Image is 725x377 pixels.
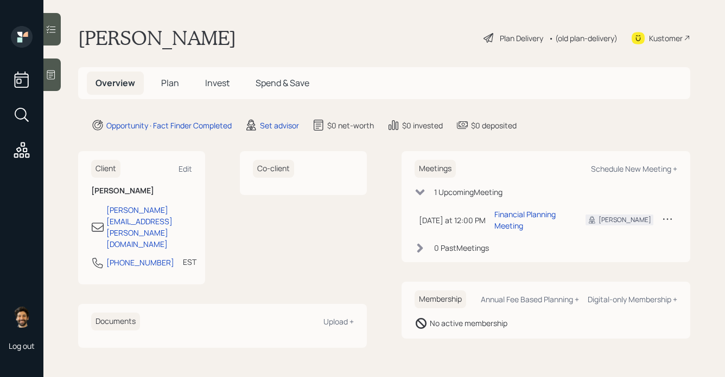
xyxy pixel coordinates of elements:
[179,164,192,174] div: Edit
[402,120,443,131] div: $0 invested
[78,26,236,50] h1: [PERSON_NAME]
[106,257,174,268] div: [PHONE_NUMBER]
[591,164,677,174] div: Schedule New Meeting +
[415,290,466,308] h6: Membership
[205,77,230,89] span: Invest
[106,204,192,250] div: [PERSON_NAME][EMAIL_ADDRESS][PERSON_NAME][DOMAIN_NAME]
[327,120,374,131] div: $0 net-worth
[588,294,677,304] div: Digital-only Membership +
[434,242,489,253] div: 0 Past Meeting s
[260,120,299,131] div: Set advisor
[256,77,309,89] span: Spend & Save
[481,294,579,304] div: Annual Fee Based Planning +
[253,160,294,178] h6: Co-client
[91,313,140,330] h6: Documents
[649,32,683,44] div: Kustomer
[11,306,33,328] img: eric-schwartz-headshot.png
[96,77,135,89] span: Overview
[430,317,507,329] div: No active membership
[471,120,517,131] div: $0 deposited
[91,160,120,178] h6: Client
[500,32,543,44] div: Plan Delivery
[415,160,456,178] h6: Meetings
[549,32,618,44] div: • (old plan-delivery)
[323,316,354,327] div: Upload +
[434,186,503,198] div: 1 Upcoming Meeting
[419,214,486,226] div: [DATE] at 12:00 PM
[599,215,651,225] div: [PERSON_NAME]
[9,341,35,351] div: Log out
[91,186,192,196] h6: [PERSON_NAME]
[161,77,179,89] span: Plan
[106,120,232,131] div: Opportunity · Fact Finder Completed
[183,256,196,268] div: EST
[494,209,568,231] div: Financial Planning Meeting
